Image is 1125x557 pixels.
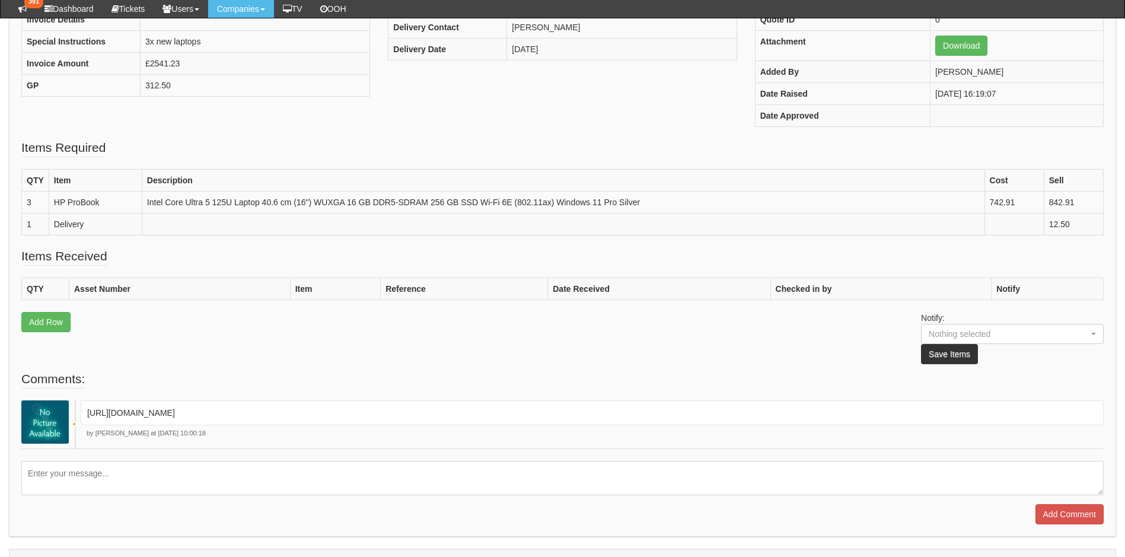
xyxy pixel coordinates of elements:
[49,214,142,235] td: Delivery
[755,83,930,105] th: Date Raised
[69,278,291,300] th: Asset Number
[921,324,1104,344] button: Nothing selected
[381,278,548,300] th: Reference
[21,400,69,444] img: Lee Pye
[1044,192,1103,214] td: 842.91
[290,278,381,300] th: Item
[984,192,1044,214] td: 742.91
[984,170,1044,192] th: Cost
[1044,214,1103,235] td: 12.50
[21,139,106,157] legend: Items Required
[755,61,930,83] th: Added By
[22,214,49,235] td: 1
[388,16,507,38] th: Delivery Contact
[1035,504,1104,524] input: Add Comment
[22,9,141,31] th: Invoice Details
[22,53,141,75] th: Invoice Amount
[21,312,71,332] a: Add Row
[548,278,770,300] th: Date Received
[21,247,107,266] legend: Items Received
[21,370,85,389] legend: Comments:
[935,36,987,56] a: Download
[921,344,978,364] button: Save Items
[507,16,737,38] td: [PERSON_NAME]
[755,105,930,127] th: Date Approved
[1044,170,1103,192] th: Sell
[49,192,142,214] td: HP ProBook
[921,312,1104,364] p: Notify:
[22,278,69,300] th: QTY
[141,53,370,75] td: £2541.23
[930,61,1104,83] td: [PERSON_NAME]
[141,75,370,97] td: 312.50
[930,83,1104,105] td: [DATE] 16:19:07
[22,75,141,97] th: GP
[141,31,370,53] td: 3x new laptops
[22,170,49,192] th: QTY
[507,38,737,60] td: [DATE]
[755,31,930,61] th: Attachment
[388,38,507,60] th: Delivery Date
[929,328,1073,340] div: Nothing selected
[49,170,142,192] th: Item
[142,192,984,214] td: Intel Core Ultra 5 125U Laptop 40.6 cm (16") WUXGA 16 GB DDR5-SDRAM 256 GB SSD Wi-Fi 6E (802.11ax...
[770,278,992,300] th: Checked in by
[930,9,1104,31] td: 0
[142,170,984,192] th: Description
[81,429,1104,438] p: by [PERSON_NAME] at [DATE] 10:00:18
[22,31,141,53] th: Special Instructions
[22,192,49,214] td: 3
[87,407,1097,419] p: [URL][DOMAIN_NAME]
[755,9,930,31] th: Quote ID
[992,278,1104,300] th: Notify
